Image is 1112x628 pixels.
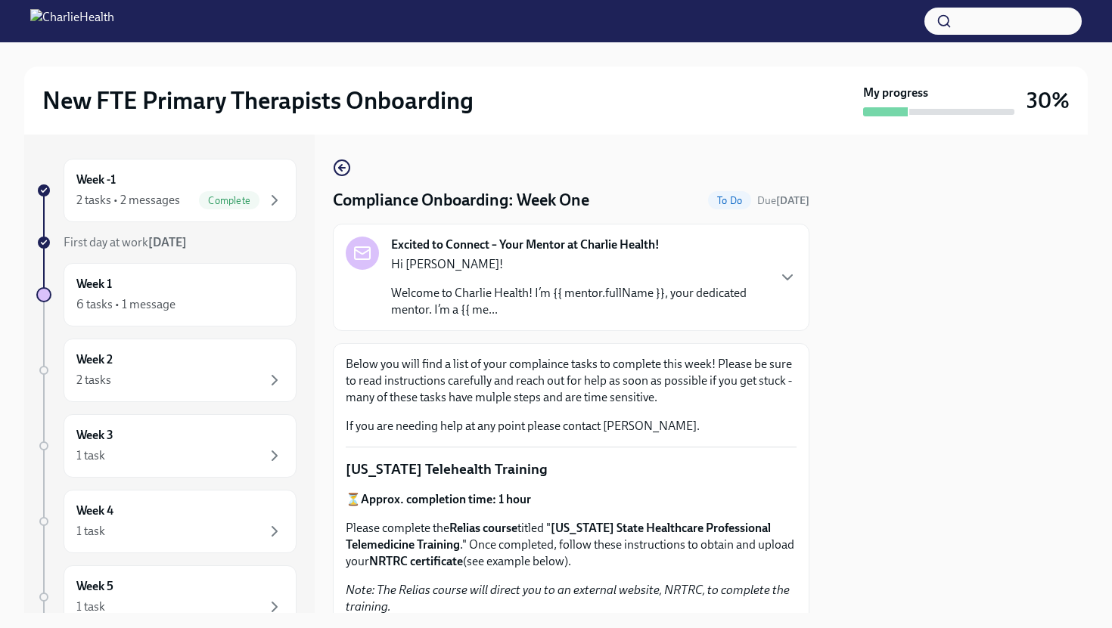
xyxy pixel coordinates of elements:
[148,235,187,249] strong: [DATE]
[76,172,116,188] h6: Week -1
[199,195,259,206] span: Complete
[391,256,766,273] p: Hi [PERSON_NAME]!
[346,583,790,614] em: Note: The Relias course will direct you to an external website, NRTRC, to complete the training.
[30,9,114,33] img: CharlieHealth
[333,189,589,212] h4: Compliance Onboarding: Week One
[361,492,531,506] strong: Approx. completion time: 1 hour
[863,85,928,101] strong: My progress
[346,521,771,552] strong: [US_STATE] State Healthcare Professional Telemedicine Training
[64,235,187,249] span: First day at work
[76,427,113,444] h6: Week 3
[36,339,297,402] a: Week 22 tasks
[1027,87,1070,114] h3: 30%
[391,285,766,318] p: Welcome to Charlie Health! I’m {{ mentor.fullName }}, your dedicated mentor. I’m a {{ me...
[346,520,797,570] p: Please complete the titled " ." Once completed, follow these instructions to obtain and upload yo...
[346,418,797,435] p: If you are needing help at any point please contact [PERSON_NAME].
[76,276,112,292] h6: Week 1
[449,521,517,535] strong: Relias course
[76,351,113,368] h6: Week 2
[36,263,297,326] a: Week 16 tasks • 1 message
[36,490,297,553] a: Week 41 task
[76,523,105,540] div: 1 task
[757,194,809,207] span: Due
[76,372,111,388] div: 2 tasks
[708,195,751,206] span: To Do
[391,237,660,253] strong: Excited to Connect – Your Mentor at Charlie Health!
[36,159,297,222] a: Week -12 tasks • 2 messagesComplete
[36,234,297,251] a: First day at work[DATE]
[757,193,809,208] span: September 21st, 2025 07:00
[369,554,463,568] strong: NRTRC certificate
[776,194,809,207] strong: [DATE]
[36,414,297,478] a: Week 31 task
[76,578,113,595] h6: Week 5
[76,447,105,464] div: 1 task
[42,85,474,116] h2: New FTE Primary Therapists Onboarding
[346,459,797,479] p: [US_STATE] Telehealth Training
[346,491,797,508] p: ⏳
[76,192,180,209] div: 2 tasks • 2 messages
[76,296,175,313] div: 6 tasks • 1 message
[76,503,113,519] h6: Week 4
[346,356,797,406] p: Below you will find a list of your complaince tasks to complete this week! Please be sure to read...
[76,599,105,615] div: 1 task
